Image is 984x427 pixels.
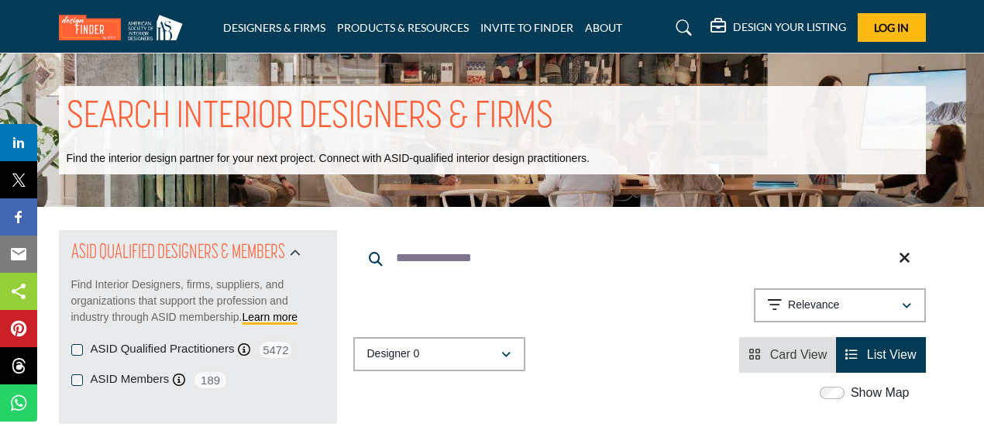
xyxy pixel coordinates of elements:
[91,340,235,358] label: ASID Qualified Practitioners
[258,340,293,360] span: 5472
[223,21,325,34] a: DESIGNERS & FIRMS
[661,15,702,40] a: Search
[337,21,469,34] a: PRODUCTS & RESOURCES
[353,337,525,371] button: Designer 0
[71,374,83,386] input: ASID Members checkbox
[59,15,191,40] img: Site Logo
[874,21,909,34] span: Log In
[243,311,298,323] a: Learn more
[71,344,83,356] input: ASID Qualified Practitioners checkbox
[91,370,170,388] label: ASID Members
[836,337,925,373] li: List View
[367,346,420,362] p: Designer 0
[867,348,917,361] span: List View
[67,94,553,142] h1: SEARCH INTERIOR DESIGNERS & FIRMS
[71,239,285,267] h2: ASID QUALIFIED DESIGNERS & MEMBERS
[851,384,910,402] label: Show Map
[480,21,573,34] a: INVITE TO FINDER
[193,370,228,390] span: 189
[754,288,926,322] button: Relevance
[858,13,926,42] button: Log In
[788,298,839,313] p: Relevance
[739,337,836,373] li: Card View
[353,239,926,277] input: Search Keyword
[67,151,590,167] p: Find the interior design partner for your next project. Connect with ASID-qualified interior desi...
[845,348,916,361] a: View List
[585,21,622,34] a: ABOUT
[748,348,827,361] a: View Card
[733,20,846,34] h5: DESIGN YOUR LISTING
[770,348,827,361] span: Card View
[710,19,846,37] div: DESIGN YOUR LISTING
[71,277,325,325] p: Find Interior Designers, firms, suppliers, and organizations that support the profession and indu...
